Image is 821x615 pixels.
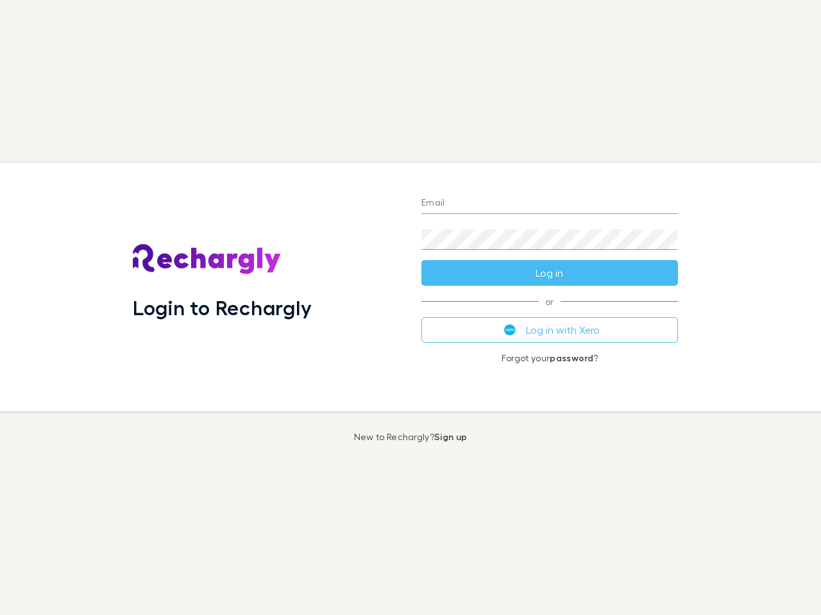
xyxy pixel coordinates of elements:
h1: Login to Rechargly [133,295,312,320]
a: Sign up [434,431,467,442]
a: password [550,352,593,363]
img: Rechargly's Logo [133,244,282,275]
button: Log in [421,260,678,286]
p: Forgot your ? [421,353,678,363]
img: Xero's logo [504,324,516,336]
span: or [421,301,678,302]
button: Log in with Xero [421,317,678,343]
p: New to Rechargly? [354,432,468,442]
